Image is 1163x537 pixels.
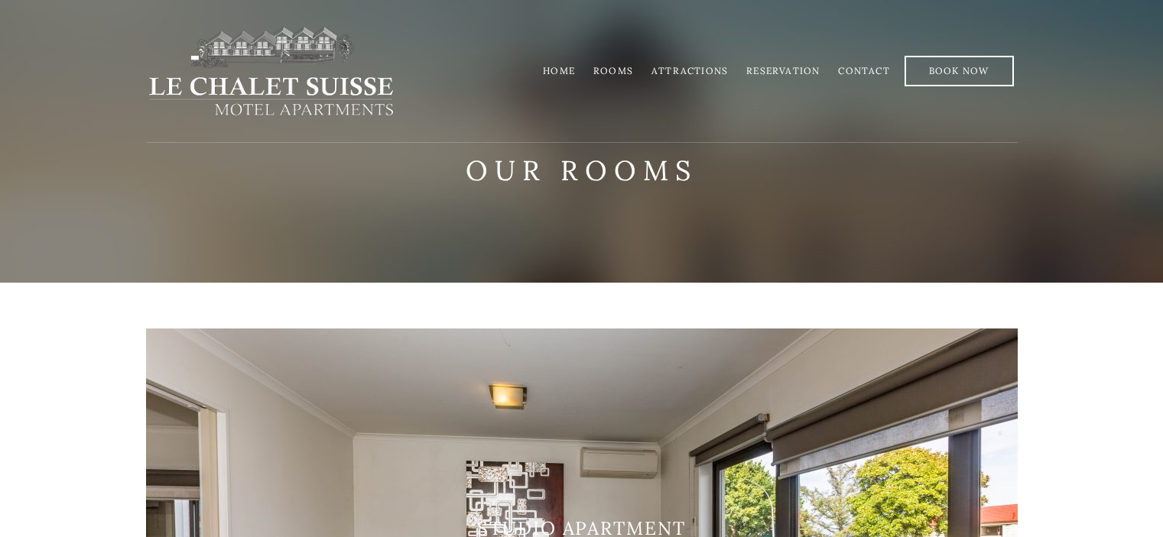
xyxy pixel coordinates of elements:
a: Rooms [593,65,633,76]
a: Book Now [905,56,1014,86]
img: lechaletsuisse [146,25,396,117]
a: Contact [838,65,889,76]
a: Reservation [746,65,820,76]
a: Attractions [651,65,728,76]
a: Home [543,65,575,76]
